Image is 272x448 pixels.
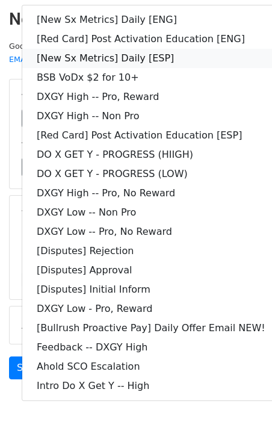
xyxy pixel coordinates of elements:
[9,42,159,64] small: Google Sheet:
[9,9,263,30] h2: New Campaign
[212,390,272,448] iframe: Chat Widget
[9,356,49,379] a: Send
